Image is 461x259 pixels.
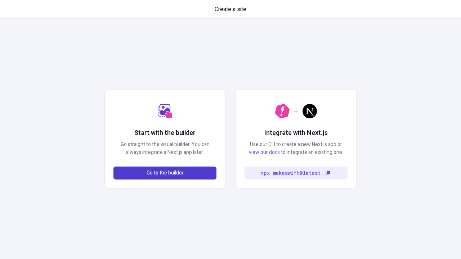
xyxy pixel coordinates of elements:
h2: Integrate with Next.js [264,128,328,138]
p: Go straight to the visual builder. You can always integrate a Next.js app later. [113,141,216,156]
span: Create a site [215,5,246,14]
h2: Start with the builder [134,128,196,138]
p: Use our CLI to create a new Next.js app or to integrate an existing one. [245,141,348,156]
a: view our docs [249,149,280,156]
span: Go to the builder [147,169,184,177]
code: npx makeswift@latest [260,169,321,177]
button: Go to the builder [113,167,216,180]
